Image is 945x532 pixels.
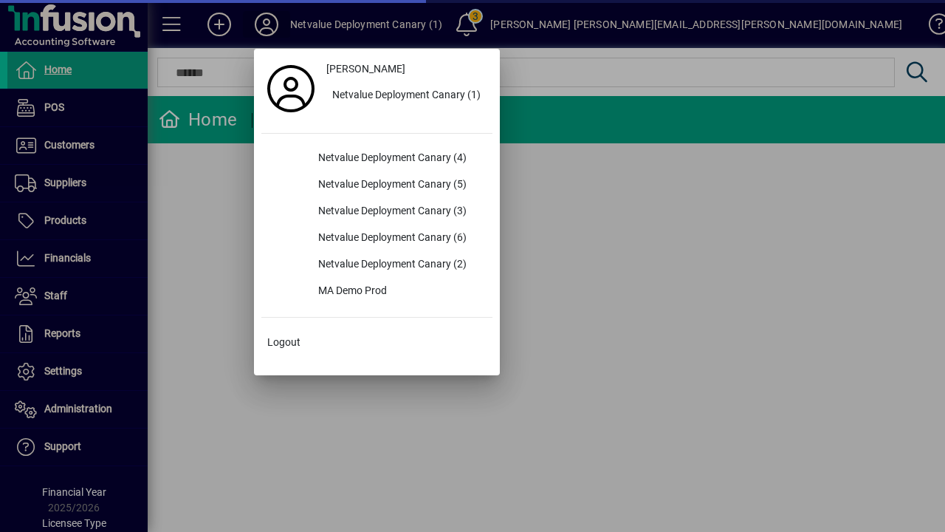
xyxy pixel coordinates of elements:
button: Netvalue Deployment Canary (5) [261,172,492,199]
span: [PERSON_NAME] [326,61,405,77]
div: Netvalue Deployment Canary (5) [306,172,492,199]
button: Netvalue Deployment Canary (1) [320,83,492,109]
button: Netvalue Deployment Canary (3) [261,199,492,225]
div: Netvalue Deployment Canary (4) [306,146,492,172]
div: Netvalue Deployment Canary (3) [306,199,492,225]
div: MA Demo Prod [306,279,492,305]
a: Profile [261,75,320,102]
button: Logout [261,330,492,356]
div: Netvalue Deployment Canary (2) [306,252,492,279]
a: [PERSON_NAME] [320,56,492,83]
div: Netvalue Deployment Canary (6) [306,225,492,252]
button: Netvalue Deployment Canary (2) [261,252,492,279]
button: Netvalue Deployment Canary (6) [261,225,492,252]
button: Netvalue Deployment Canary (4) [261,146,492,172]
span: Logout [267,335,300,350]
button: MA Demo Prod [261,279,492,305]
